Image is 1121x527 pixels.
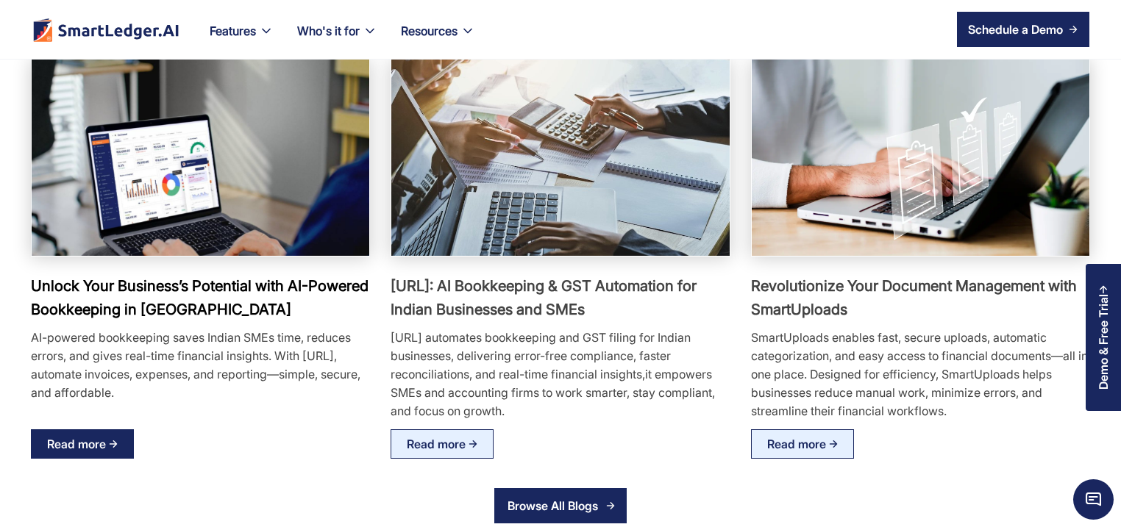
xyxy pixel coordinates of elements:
[1097,294,1110,390] div: Demo & Free Trial
[47,432,106,456] div: Read more
[829,440,838,448] img: arrow right
[751,329,1090,420] div: SmartUploads enables fast, secure uploads, automatic categorization, and easy access to financial...
[297,21,360,41] div: Who's it for
[198,21,285,59] div: Features
[751,274,1090,321] h3: Revolutionize Your Document Management with SmartUploads
[391,59,729,256] img: SmartLedger.AI: AI Bookkeeping & GST Automation for Indian Businesses and SMEs
[407,432,466,456] div: Read more
[606,501,615,510] img: arrow right icon
[1073,479,1114,520] span: Chat Widget
[957,12,1089,47] a: Schedule a Demo
[32,18,180,42] img: footer logo
[391,274,730,321] h3: [URL]: AI Bookkeeping & GST Automation for Indian Businesses and SMEs
[31,274,370,321] h3: Unlock Your Business’s Potential with AI-Powered Bookkeeping in [GEOGRAPHIC_DATA]
[752,59,1089,256] img: Revolutionize Your Document Management with SmartUploads
[31,58,370,459] a: Unlock Your Business’s Potential with AI-Powered Bookkeeping in IndiaUnlock Your Business’s Poten...
[767,432,826,456] div: Read more
[751,58,1090,459] a: Revolutionize Your Document Management with SmartUploadsRevolutionize Your Document Management wi...
[469,440,477,448] img: arrow right
[507,496,606,515] div: Browse All Blogs
[1069,25,1078,34] img: arrow right icon
[494,488,627,523] a: Browse All Blogs
[389,21,487,59] div: Resources
[31,329,370,402] div: AI-powered bookkeeping saves Indian SMEs time, reduces errors, and gives real-time financial insi...
[285,21,389,59] div: Who's it for
[15,49,386,265] img: Unlock Your Business’s Potential with AI-Powered Bookkeeping in India
[968,21,1063,38] div: Schedule a Demo
[391,58,730,459] a: SmartLedger.AI: AI Bookkeeping & GST Automation for Indian Businesses and SMEs[URL]: AI Bookkeepi...
[109,440,118,448] img: arrow right
[391,329,730,420] div: [URL] automates bookkeeping and GST filing for Indian businesses, delivering error-free complianc...
[401,21,458,41] div: Resources
[32,18,180,42] a: home
[210,21,256,41] div: Features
